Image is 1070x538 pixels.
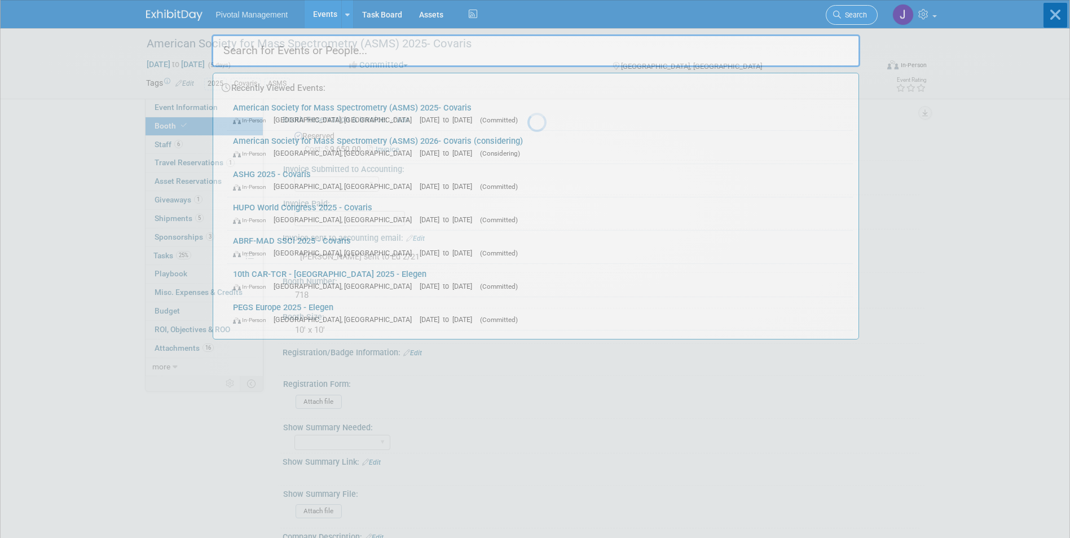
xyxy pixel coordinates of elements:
[227,164,853,197] a: ASHG 2025 - Covaris In-Person [GEOGRAPHIC_DATA], [GEOGRAPHIC_DATA] [DATE] to [DATE] (Committed)
[480,116,518,124] span: (Committed)
[274,315,417,324] span: [GEOGRAPHIC_DATA], [GEOGRAPHIC_DATA]
[274,182,417,191] span: [GEOGRAPHIC_DATA], [GEOGRAPHIC_DATA]
[227,231,853,263] a: ABRF-MAD SSCi 2025 - Covaris In-Person [GEOGRAPHIC_DATA], [GEOGRAPHIC_DATA] [DATE] to [DATE] (Com...
[233,217,271,224] span: In-Person
[233,250,271,257] span: In-Person
[227,264,853,297] a: 10th CAR-TCR - [GEOGRAPHIC_DATA] 2025 - Elegen In-Person [GEOGRAPHIC_DATA], [GEOGRAPHIC_DATA] [DA...
[274,116,417,124] span: [GEOGRAPHIC_DATA], [GEOGRAPHIC_DATA]
[233,183,271,191] span: In-Person
[212,34,860,67] input: Search for Events or People...
[227,98,853,130] a: American Society for Mass Spectrometry (ASMS) 2025- Covaris In-Person [GEOGRAPHIC_DATA], [GEOGRAP...
[480,149,520,157] span: (Considering)
[274,215,417,224] span: [GEOGRAPHIC_DATA], [GEOGRAPHIC_DATA]
[420,182,478,191] span: [DATE] to [DATE]
[480,316,518,324] span: (Committed)
[227,131,853,164] a: American Society for Mass Spectrometry (ASMS) 2026- Covaris (considering) In-Person [GEOGRAPHIC_D...
[274,282,417,290] span: [GEOGRAPHIC_DATA], [GEOGRAPHIC_DATA]
[233,283,271,290] span: In-Person
[420,315,478,324] span: [DATE] to [DATE]
[227,197,853,230] a: HUPO World Congress 2025 - Covaris In-Person [GEOGRAPHIC_DATA], [GEOGRAPHIC_DATA] [DATE] to [DATE...
[480,249,518,257] span: (Committed)
[420,249,478,257] span: [DATE] to [DATE]
[420,282,478,290] span: [DATE] to [DATE]
[233,150,271,157] span: In-Person
[420,215,478,224] span: [DATE] to [DATE]
[420,116,478,124] span: [DATE] to [DATE]
[480,183,518,191] span: (Committed)
[233,316,271,324] span: In-Person
[274,149,417,157] span: [GEOGRAPHIC_DATA], [GEOGRAPHIC_DATA]
[420,149,478,157] span: [DATE] to [DATE]
[219,73,853,98] div: Recently Viewed Events:
[480,283,518,290] span: (Committed)
[227,297,853,330] a: PEGS Europe 2025 - Elegen In-Person [GEOGRAPHIC_DATA], [GEOGRAPHIC_DATA] [DATE] to [DATE] (Commit...
[274,249,417,257] span: [GEOGRAPHIC_DATA], [GEOGRAPHIC_DATA]
[233,117,271,124] span: In-Person
[480,216,518,224] span: (Committed)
